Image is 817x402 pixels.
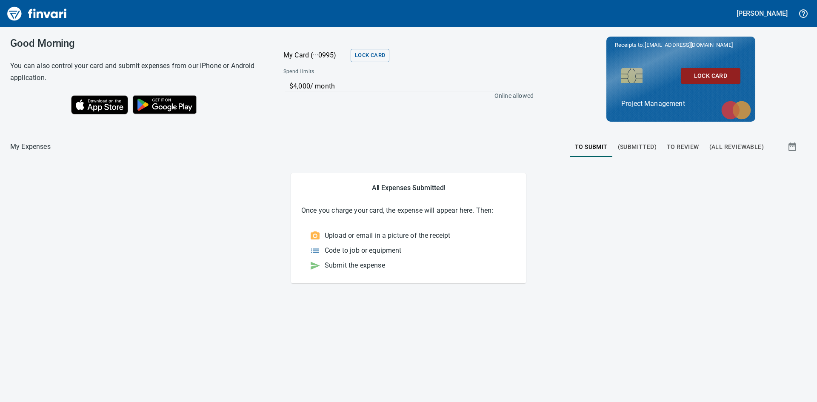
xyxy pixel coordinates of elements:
img: Get it on Google Play [128,91,201,119]
span: Spend Limits [283,68,423,76]
p: My Card (···0995) [283,50,347,60]
span: To Submit [575,142,608,152]
button: Lock Card [351,49,389,62]
span: (All Reviewable) [709,142,764,152]
p: Once you charge your card, the expense will appear here. Then: [301,205,516,216]
p: Upload or email in a picture of the receipt [325,231,450,241]
p: Code to job or equipment [325,245,402,256]
button: Lock Card [681,68,740,84]
p: My Expenses [10,142,51,152]
h5: All Expenses Submitted! [301,183,516,192]
nav: breadcrumb [10,142,51,152]
button: Show transactions within a particular date range [780,137,807,157]
p: Online allowed [277,91,534,100]
span: Lock Card [688,71,734,81]
img: Finvari [5,3,69,24]
span: Lock Card [355,51,385,60]
h3: Good Morning [10,37,262,49]
img: Download on the App Store [71,95,128,114]
p: Project Management [621,99,740,109]
h6: You can also control your card and submit expenses from our iPhone or Android application. [10,60,262,84]
h5: [PERSON_NAME] [737,9,788,18]
img: mastercard.svg [717,97,755,124]
p: Receipts to: [615,41,747,49]
span: [EMAIL_ADDRESS][DOMAIN_NAME] [644,41,733,49]
button: [PERSON_NAME] [734,7,790,20]
p: $4,000 / month [289,81,529,91]
span: To Review [667,142,699,152]
span: (Submitted) [618,142,657,152]
p: Submit the expense [325,260,385,271]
